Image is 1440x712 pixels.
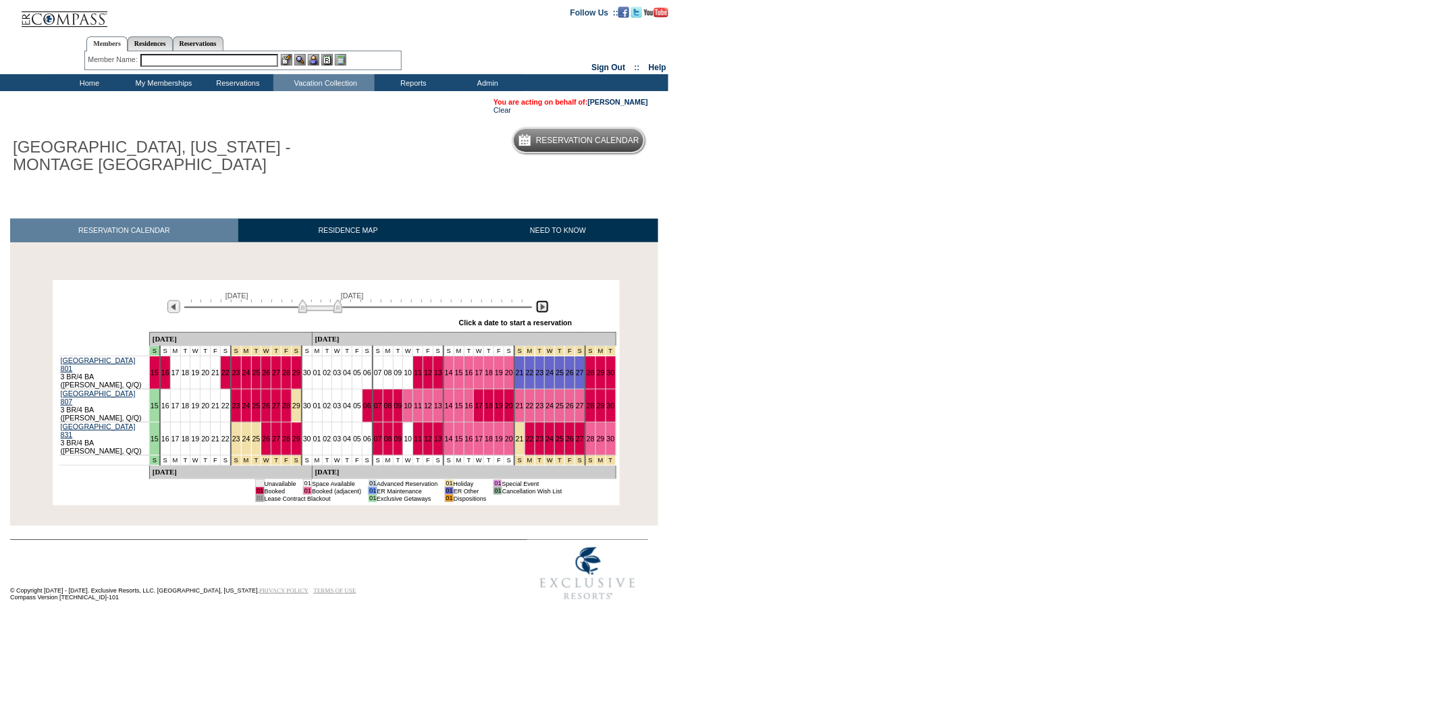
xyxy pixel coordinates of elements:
[342,346,352,356] td: T
[262,435,270,443] a: 26
[576,402,584,410] a: 27
[160,346,170,356] td: S
[545,368,554,377] a: 24
[649,63,666,72] a: Help
[182,435,190,443] a: 18
[313,368,321,377] a: 01
[566,368,574,377] a: 26
[607,402,615,410] a: 30
[374,435,382,443] a: 07
[423,346,433,356] td: F
[566,402,574,410] a: 26
[459,319,572,327] div: Click a date to start a reservation
[211,456,221,466] td: F
[282,346,292,356] td: Thanksgiving
[587,435,595,443] a: 28
[413,346,423,356] td: T
[494,98,648,106] span: You are acting on behalf of:
[272,402,280,410] a: 27
[591,63,625,72] a: Sign Out
[199,74,273,91] td: Reservations
[242,402,250,410] a: 24
[149,466,312,479] td: [DATE]
[494,480,502,487] td: 01
[322,346,332,356] td: T
[313,435,321,443] a: 01
[220,346,230,356] td: S
[455,435,463,443] a: 15
[495,368,503,377] a: 19
[314,587,356,594] a: TERMS OF USE
[343,402,351,410] a: 04
[149,456,159,466] td: Mountains Mud Season - Fall 2025
[535,456,545,466] td: Christmas
[211,368,219,377] a: 21
[505,368,513,377] a: 20
[423,456,433,466] td: F
[59,422,150,456] td: 3 BR/4 BA ([PERSON_NAME], Q/Q)
[241,346,251,356] td: Thanksgiving
[545,402,554,410] a: 24
[374,402,382,410] a: 07
[606,456,616,466] td: New Year's
[465,368,473,377] a: 16
[384,368,392,377] a: 08
[282,435,290,443] a: 28
[302,456,312,466] td: S
[644,7,668,18] img: Subscribe to our YouTube Channel
[424,402,432,410] a: 12
[606,346,616,356] td: New Year's
[282,368,290,377] a: 28
[182,402,190,410] a: 18
[323,435,331,443] a: 02
[527,540,648,607] img: Exclusive Resorts
[494,346,504,356] td: F
[555,456,565,466] td: Christmas
[445,435,453,443] a: 14
[404,368,412,377] a: 10
[526,368,534,377] a: 22
[495,402,503,410] a: 19
[261,346,271,356] td: Thanksgiving
[618,7,629,16] a: Become our fan on Facebook
[403,456,413,466] td: W
[303,402,311,410] a: 30
[149,333,312,346] td: [DATE]
[160,456,170,466] td: S
[221,402,230,410] a: 22
[449,74,523,91] td: Admin
[465,435,473,443] a: 16
[576,368,584,377] a: 27
[242,368,250,377] a: 24
[525,346,535,356] td: Christmas
[374,368,382,377] a: 07
[587,402,595,410] a: 28
[555,346,565,356] td: Christmas
[434,435,442,443] a: 13
[595,346,606,356] td: New Year's
[292,402,300,410] a: 29
[404,435,412,443] a: 10
[595,456,606,466] td: New Year's
[191,368,199,377] a: 19
[363,346,373,356] td: S
[312,487,362,495] td: Booked (adjacent)
[587,368,595,377] a: 28
[271,456,282,466] td: Thanksgiving
[170,456,180,466] td: M
[494,106,511,114] a: Clear
[556,435,564,443] a: 25
[242,435,250,443] a: 24
[458,219,658,242] a: NEED TO KNOW
[514,456,525,466] td: Christmas
[10,136,313,177] h1: [GEOGRAPHIC_DATA], [US_STATE] - MONTAGE [GEOGRAPHIC_DATA]
[576,435,584,443] a: 27
[201,456,211,466] td: T
[588,98,648,106] a: [PERSON_NAME]
[414,402,422,410] a: 11
[526,402,534,410] a: 22
[312,480,362,487] td: Space Available
[377,480,438,487] td: Advanced Reservation
[514,346,525,356] td: Christmas
[61,356,136,373] a: [GEOGRAPHIC_DATA] 801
